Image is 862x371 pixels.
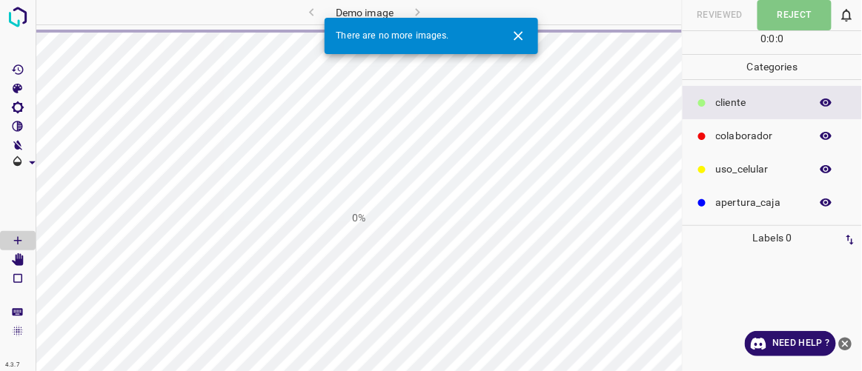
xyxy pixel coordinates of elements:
p: Categories [683,55,862,79]
h1: 0% [352,210,365,226]
div: colaborador [683,119,862,153]
p: uso_celular [716,161,803,177]
div: 4.3.7 [1,359,24,371]
p: 0 [778,31,783,47]
p: apertura_caja [716,195,803,210]
h6: Demo image [336,4,394,24]
div: uso_celular [683,153,862,186]
a: Need Help ? [745,331,836,356]
img: logo [4,4,31,30]
div: apertura_caja [683,186,862,219]
button: Close [505,22,532,50]
div: : : [761,31,784,54]
p: 0 [761,31,767,47]
button: close-help [836,331,855,356]
p: colaborador [716,128,803,144]
div: ​​cliente [683,86,862,119]
p: ​​cliente [716,95,803,110]
p: Labels 0 [687,226,858,250]
span: There are no more images. [336,30,449,43]
p: 0 [769,31,775,47]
